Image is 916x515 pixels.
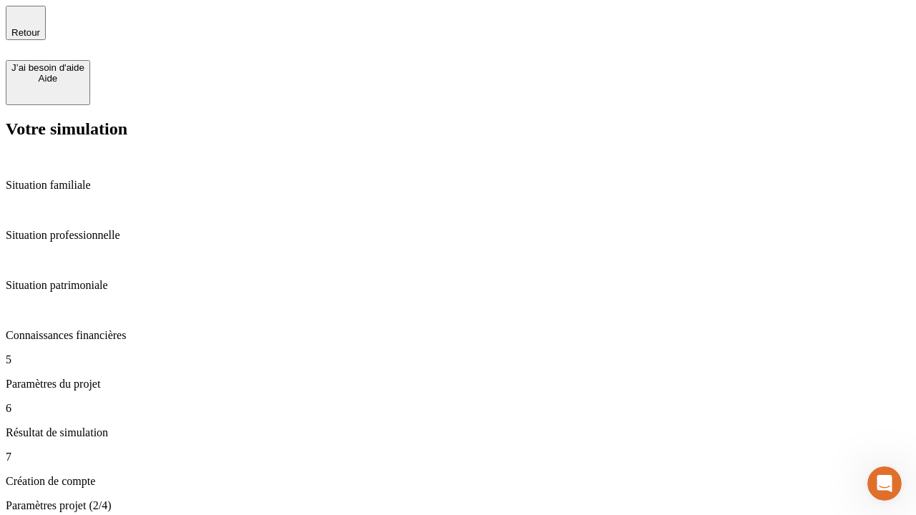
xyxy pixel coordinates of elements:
p: 7 [6,451,910,463]
p: Paramètres projet (2/4) [6,499,910,512]
p: 6 [6,402,910,415]
p: Situation familiale [6,179,910,192]
p: Création de compte [6,475,910,488]
iframe: Intercom live chat [867,466,902,501]
span: Retour [11,27,40,38]
p: Situation patrimoniale [6,279,910,292]
p: 5 [6,353,910,366]
h2: Votre simulation [6,119,910,139]
p: Paramètres du projet [6,378,910,391]
button: J’ai besoin d'aideAide [6,60,90,105]
p: Situation professionnelle [6,229,910,242]
p: Résultat de simulation [6,426,910,439]
p: Connaissances financières [6,329,910,342]
div: Aide [11,73,84,84]
div: J’ai besoin d'aide [11,62,84,73]
button: Retour [6,6,46,40]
